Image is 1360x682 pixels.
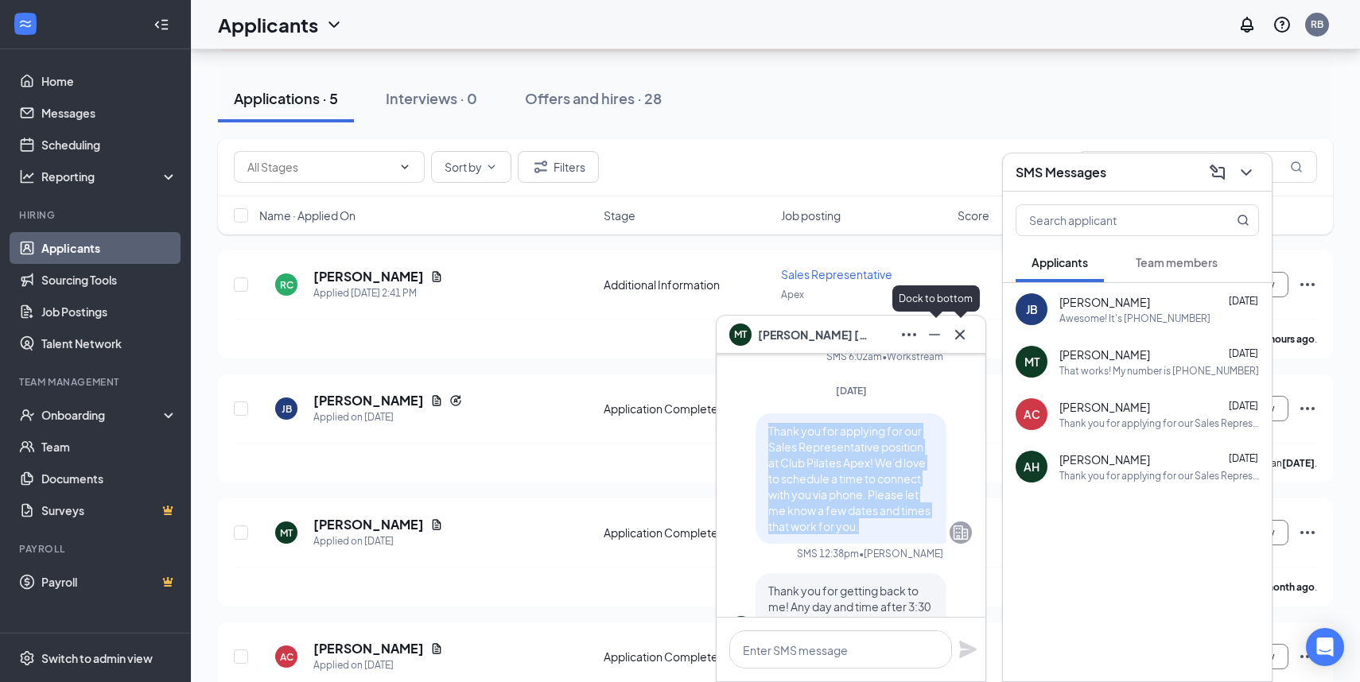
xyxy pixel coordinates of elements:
div: Application Complete [604,525,771,541]
a: SurveysCrown [41,494,177,526]
span: Job posting [781,207,841,223]
span: [PERSON_NAME] [PERSON_NAME] [758,326,869,343]
span: • [PERSON_NAME] [859,547,943,560]
input: Search applicant [1016,205,1205,235]
div: Thank you for applying for our Sales Representative position at Club Pilates Apex! We'd love to s... [1059,417,1259,430]
b: [DATE] [1282,457,1315,469]
span: Name · Applied On [259,207,356,223]
input: All Stages [247,158,392,176]
svg: Reapply [449,394,462,407]
a: Applicants [41,232,177,264]
div: Applications · 5 [234,88,338,108]
span: [PERSON_NAME] [1059,347,1150,362]
div: Hiring [19,208,174,222]
span: [DATE] [1229,452,1258,464]
svg: QuestionInfo [1273,15,1292,34]
div: Applied on [DATE] [313,657,443,673]
a: Scheduling [41,129,177,161]
svg: Ellipses [900,325,919,344]
div: RB [1311,17,1323,31]
div: Application Complete [604,649,771,665]
div: Offers and hires · 28 [525,88,662,108]
svg: Settings [19,650,35,666]
a: Job Postings [41,296,177,327]
svg: Cross [950,325,969,344]
h5: [PERSON_NAME] [313,516,424,533]
svg: MagnifyingGlass [1237,214,1249,227]
h5: [PERSON_NAME] [313,392,424,409]
svg: Document [430,642,443,655]
span: [DATE] [1229,400,1258,412]
span: Apex [781,289,804,300]
svg: ChevronDown [398,161,411,173]
span: [PERSON_NAME] [1059,451,1150,467]
svg: Plane [958,640,977,659]
span: Thank you for getting back to me! Any day and time after 3:30 works. [768,583,931,630]
svg: Ellipses [1298,399,1317,418]
span: Score [958,207,989,223]
svg: Document [430,270,443,283]
div: Onboarding [41,407,164,423]
a: Team [41,431,177,463]
svg: UserCheck [19,407,35,423]
div: Thank you for applying for our Sales Representative position at Club Pilates Apex! We'd love to s... [1059,469,1259,482]
h5: [PERSON_NAME] [313,268,424,285]
svg: WorkstreamLogo [17,16,33,32]
div: Applied [DATE] 2:41 PM [313,285,443,301]
div: Interviews · 0 [386,88,477,108]
b: a month ago [1257,581,1315,593]
div: RC [280,278,293,292]
svg: ChevronDown [324,15,344,34]
svg: Ellipses [1298,647,1317,666]
div: Awesome! It's [PHONE_NUMBER] [1059,312,1210,325]
a: Home [41,65,177,97]
div: Dock to bottom [892,285,979,312]
a: Documents [41,463,177,494]
div: Applied on [DATE] [313,533,443,549]
div: JB [282,402,292,416]
div: Application Complete [604,401,771,417]
div: AH [1024,459,1039,475]
span: Stage [604,207,635,223]
div: Team Management [19,375,174,389]
span: Thank you for applying for our Sales Representative position at Club Pilates Apex! We'd love to s... [768,424,931,533]
a: Sourcing Tools [41,264,177,296]
span: • Workstream [882,350,943,363]
button: Ellipses [896,322,922,347]
svg: ComposeMessage [1208,163,1227,182]
svg: Document [430,394,443,407]
svg: Minimize [925,325,944,344]
svg: MagnifyingGlass [1290,161,1303,173]
div: AC [280,650,293,664]
div: Reporting [41,169,178,184]
svg: Notifications [1238,15,1257,34]
div: JB [1026,301,1038,317]
h3: SMS Messages [1016,164,1106,181]
div: Applied on [DATE] [313,409,462,425]
a: PayrollCrown [41,566,177,598]
svg: Document [430,518,443,531]
span: [PERSON_NAME] [1059,399,1150,415]
span: [DATE] [836,385,867,397]
button: Sort byChevronDown [431,151,511,183]
button: ChevronDown [1234,160,1259,185]
svg: Company [951,523,970,542]
div: AC [1024,406,1040,422]
h5: [PERSON_NAME] [313,640,424,657]
button: ComposeMessage [1205,160,1230,185]
svg: ChevronDown [485,161,498,173]
span: Team members [1136,255,1218,269]
div: MT [1024,354,1039,370]
div: Payroll [19,542,174,556]
svg: ChevronDown [1237,163,1256,182]
button: Filter Filters [518,151,599,183]
svg: Analysis [19,169,35,184]
span: [PERSON_NAME] [1059,294,1150,310]
b: 2 hours ago [1262,333,1315,345]
span: Applicants [1032,255,1088,269]
span: Sales Representative [781,267,892,281]
span: [DATE] [1229,347,1258,359]
a: Talent Network [41,327,177,359]
h1: Applicants [218,11,318,38]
